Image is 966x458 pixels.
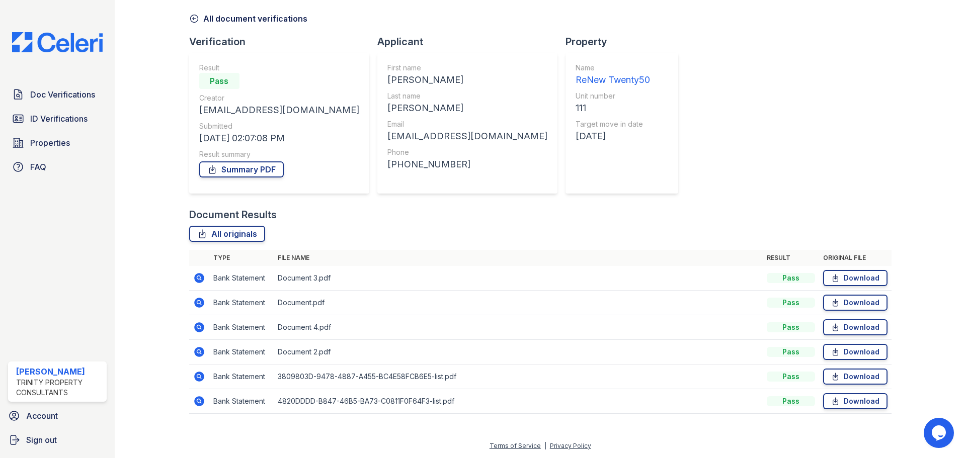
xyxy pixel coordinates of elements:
a: Summary PDF [199,161,284,177]
a: Download [823,393,888,409]
div: Email [387,119,547,129]
img: CE_Logo_Blue-a8612792a0a2168367f1c8372b55b34899dd931a85d93a1a3d3e32e68fde9ad4.png [4,32,111,52]
div: Unit number [576,91,650,101]
div: Property [566,35,686,49]
div: Pass [767,396,815,406]
div: Phone [387,147,547,157]
div: Creator [199,93,359,103]
span: Doc Verifications [30,88,95,101]
a: Account [4,406,111,426]
div: [EMAIL_ADDRESS][DOMAIN_NAME] [199,103,359,117]
div: Target move in date [576,119,650,129]
td: Bank Statement [209,389,274,414]
a: Privacy Policy [550,442,591,449]
div: Result summary [199,149,359,159]
span: Sign out [26,434,57,446]
th: Type [209,250,274,266]
a: Download [823,295,888,311]
iframe: chat widget [924,418,956,448]
div: [EMAIL_ADDRESS][DOMAIN_NAME] [387,129,547,143]
div: Verification [189,35,377,49]
div: 111 [576,101,650,115]
span: ID Verifications [30,113,88,125]
div: [PERSON_NAME] [387,73,547,87]
div: Trinity Property Consultants [16,378,103,398]
a: Name ReNew Twenty50 [576,63,650,87]
a: FAQ [8,157,107,177]
span: Account [26,410,58,422]
th: Original file [819,250,892,266]
a: Terms of Service [490,442,541,449]
a: Download [823,369,888,385]
div: [DATE] 02:07:08 PM [199,131,359,145]
a: Download [823,344,888,360]
td: Bank Statement [209,291,274,315]
div: First name [387,63,547,73]
div: [PERSON_NAME] [387,101,547,115]
span: FAQ [30,161,46,173]
th: File name [274,250,763,266]
div: Pass [767,322,815,332]
td: 4820DDDD-B847-46B5-BA73-C0811F0F64F3-list.pdf [274,389,763,414]
a: Download [823,270,888,286]
a: All document verifications [189,13,307,25]
span: Properties [30,137,70,149]
div: Document Results [189,208,277,222]
td: Bank Statement [209,340,274,364]
div: Pass [767,273,815,283]
a: ID Verifications [8,109,107,129]
td: Document 4.pdf [274,315,763,340]
td: Document 3.pdf [274,266,763,291]
a: Properties [8,133,107,153]
div: ReNew Twenty50 [576,73,650,87]
td: Bank Statement [209,315,274,340]
div: Result [199,63,359,73]
td: Bank Statement [209,266,274,291]
div: [DATE] [576,129,650,143]
a: All originals [189,226,265,242]
div: Name [576,63,650,73]
div: | [544,442,546,449]
a: Sign out [4,430,111,450]
div: Pass [767,347,815,357]
div: Pass [199,73,239,89]
div: Last name [387,91,547,101]
td: 3809803D-9478-4887-A455-BC4E58FCB6E5-list.pdf [274,364,763,389]
div: Submitted [199,121,359,131]
div: [PERSON_NAME] [16,365,103,378]
a: Download [823,319,888,335]
div: Pass [767,298,815,308]
td: Document.pdf [274,291,763,315]
td: Bank Statement [209,364,274,389]
a: Doc Verifications [8,84,107,105]
div: Pass [767,372,815,382]
div: [PHONE_NUMBER] [387,157,547,171]
th: Result [763,250,819,266]
div: Applicant [377,35,566,49]
td: Document 2.pdf [274,340,763,364]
